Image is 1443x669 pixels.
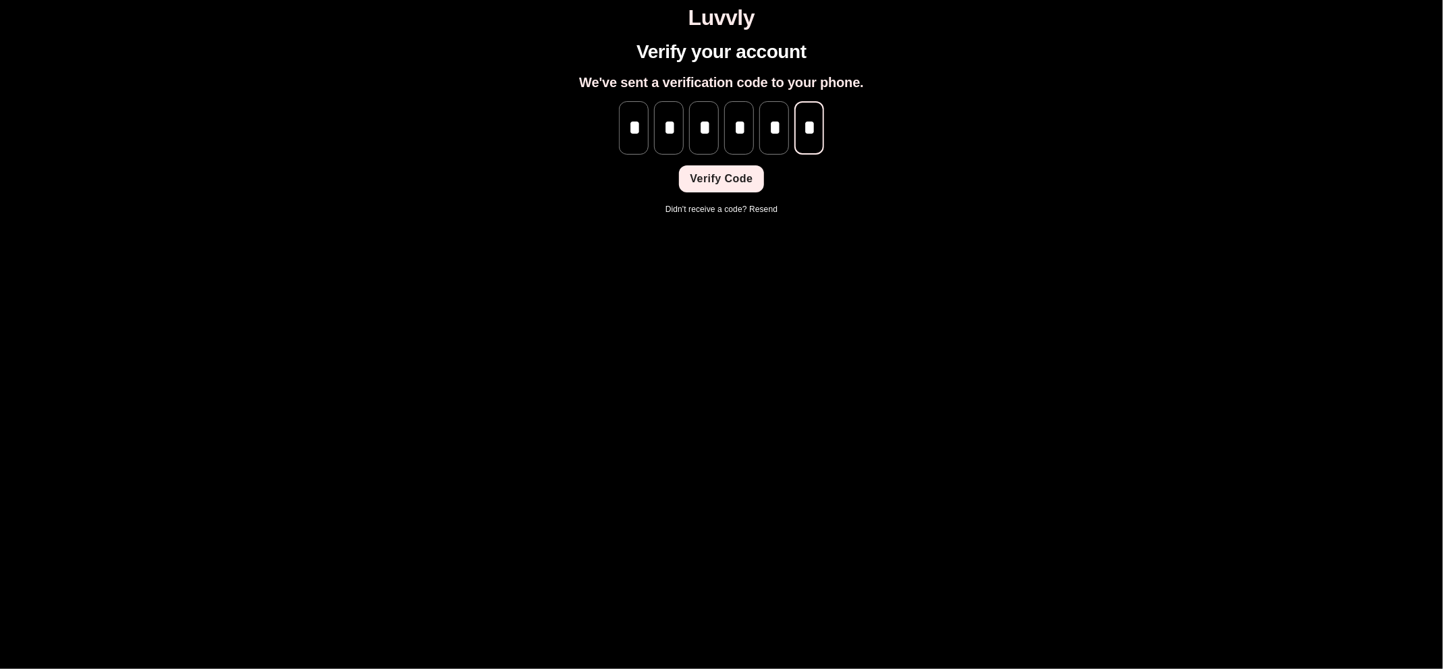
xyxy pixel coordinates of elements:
[679,165,763,192] button: Verify Code
[665,203,778,215] p: Didn't receive a code?
[579,74,863,90] h2: We've sent a verification code to your phone.
[636,41,807,63] h1: Verify your account
[749,205,778,214] a: Resend
[5,5,1438,30] h1: Luvvly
